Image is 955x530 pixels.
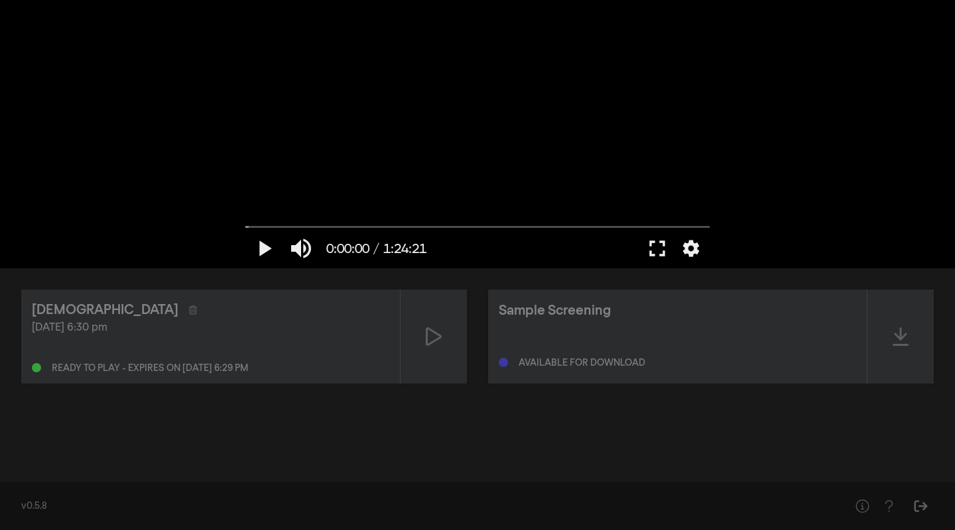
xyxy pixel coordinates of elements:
button: Wiedergabe [245,229,283,268]
button: Help [849,493,875,519]
button: Sign Out [907,493,934,519]
div: v0.5.8 [21,500,822,513]
button: Stummschalten [283,229,320,268]
button: Weitere Einstellungen [676,229,706,268]
div: [DEMOGRAPHIC_DATA] [32,300,178,320]
div: Sample Screening [499,301,611,321]
button: Help [875,493,902,519]
div: Ready to play - expires on [DATE] 6:29 pm [52,364,248,373]
div: Available for download [519,358,645,368]
button: 0:00:00 / 1:24:21 [320,229,433,268]
button: Vollbildmodus [639,229,676,268]
div: [DATE] 6:30 pm [32,320,389,336]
